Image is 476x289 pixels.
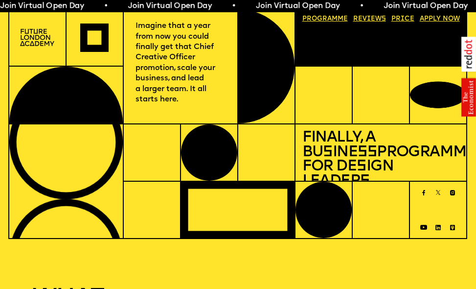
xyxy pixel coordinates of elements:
span: A [420,16,424,22]
span: s [323,145,332,160]
span: • [99,2,104,10]
span: s [360,174,369,189]
span: s [357,159,366,174]
span: ss [358,145,377,160]
p: Imagine that a year from now you could finally get that Chief Creative Officer promotion, scale y... [136,21,225,105]
a: Apply now [416,13,463,26]
a: Programme [299,13,351,26]
a: Price [388,13,418,26]
span: • [227,2,231,10]
h1: Finally, a Bu ine Programme for De ign Leader [302,131,460,189]
span: a [327,16,332,22]
span: • [355,2,360,10]
a: Reviews [350,13,389,26]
